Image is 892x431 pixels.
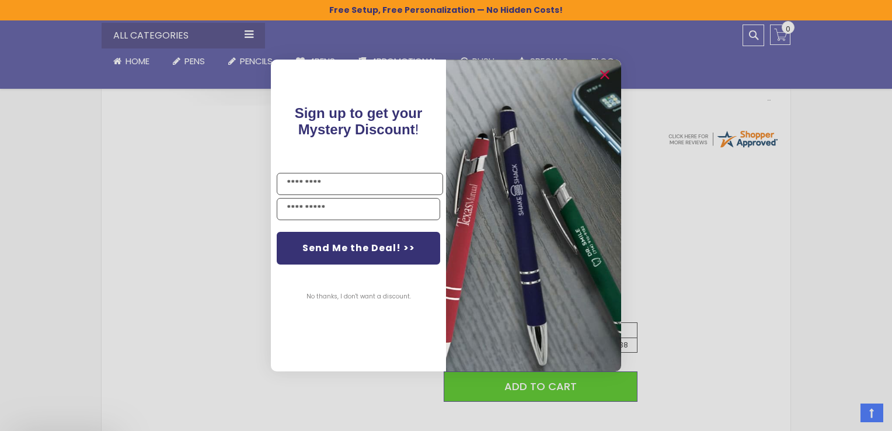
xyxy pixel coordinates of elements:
[277,232,440,265] button: Send Me the Deal! >>
[446,60,621,371] img: pop-up-image
[295,105,423,137] span: !
[595,65,614,84] button: Close dialog
[295,105,423,137] span: Sign up to get your Mystery Discount
[301,282,417,311] button: No thanks, I don't want a discount.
